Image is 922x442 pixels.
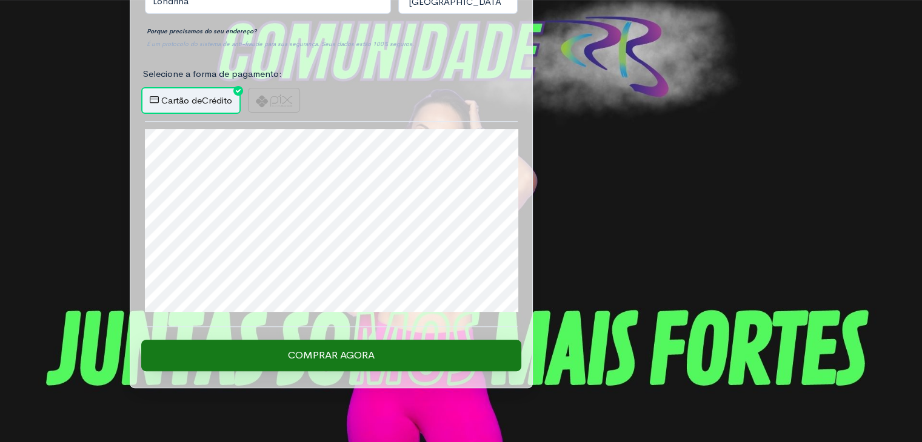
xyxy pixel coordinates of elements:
input: Comprar Agora [141,340,521,371]
label: Selecione a forma de pagamento: [143,67,282,81]
label: Crédito [141,87,241,114]
span: Cartão de [161,94,202,106]
strong: Porque precisamos do seu endereço? [147,27,256,35]
div: É um protocolo do sistema de anti-fraude para sua segurança. Seus dados estão 100% seguros. [145,38,518,50]
img: pix-logo-9c6f7f1e21d0dbbe27cc39d8b486803e509c07734d8fd270ca391423bc61e7ca.png [256,94,292,107]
